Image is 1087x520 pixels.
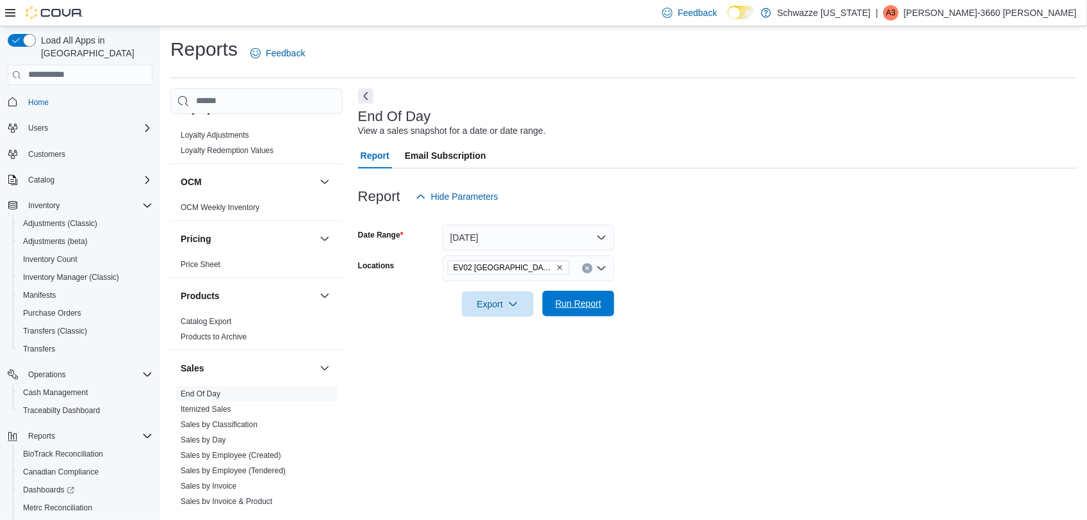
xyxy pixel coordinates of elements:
[181,466,286,475] a: Sales by Employee (Tendered)
[23,428,60,444] button: Reports
[18,446,152,462] span: BioTrack Reconciliation
[405,143,486,168] span: Email Subscription
[181,435,226,444] a: Sales by Day
[23,326,87,336] span: Transfers (Classic)
[23,467,99,477] span: Canadian Compliance
[28,149,65,159] span: Customers
[181,419,257,430] span: Sales by Classification
[181,496,272,507] span: Sales by Invoice & Product
[18,216,152,231] span: Adjustments (Classic)
[266,47,305,60] span: Feedback
[18,270,152,285] span: Inventory Manager (Classic)
[23,254,78,264] span: Inventory Count
[181,420,257,429] a: Sales by Classification
[876,5,878,20] p: |
[181,497,272,506] a: Sales by Invoice & Product
[181,466,286,476] span: Sales by Employee (Tendered)
[431,190,498,203] span: Hide Parameters
[904,5,1077,20] p: [PERSON_NAME]-3660 [PERSON_NAME]
[170,257,343,277] div: Pricing
[18,482,152,498] span: Dashboards
[13,340,158,358] button: Transfers
[23,198,152,213] span: Inventory
[556,264,564,272] button: Remove EV02 Far NE Heights from selection in this group
[245,40,310,66] a: Feedback
[778,5,871,20] p: Schwazze [US_STATE]
[448,261,569,275] span: EV02 Far NE Heights
[18,341,60,357] a: Transfers
[170,37,238,62] h1: Reports
[13,322,158,340] button: Transfers (Classic)
[181,146,274,155] a: Loyalty Redemption Values
[23,405,100,416] span: Traceabilty Dashboard
[181,362,315,375] button: Sales
[13,481,158,499] a: Dashboards
[181,481,236,491] span: Sales by Invoice
[23,367,152,382] span: Operations
[3,366,158,384] button: Operations
[18,464,152,480] span: Canadian Compliance
[23,503,92,513] span: Metrc Reconciliation
[181,232,211,245] h3: Pricing
[18,252,152,267] span: Inventory Count
[317,361,332,376] button: Sales
[18,252,83,267] a: Inventory Count
[23,94,152,110] span: Home
[181,435,226,445] span: Sales by Day
[181,232,315,245] button: Pricing
[317,288,332,304] button: Products
[23,120,152,136] span: Users
[181,289,315,302] button: Products
[181,317,231,326] a: Catalog Export
[28,370,66,380] span: Operations
[18,482,79,498] a: Dashboards
[170,314,343,350] div: Products
[883,5,899,20] div: Angelica-3660 Ortiz
[596,263,607,273] button: Open list of options
[13,499,158,517] button: Metrc Reconciliation
[23,272,119,282] span: Inventory Manager (Classic)
[13,402,158,419] button: Traceabilty Dashboard
[18,500,97,516] a: Metrc Reconciliation
[18,234,93,249] a: Adjustments (beta)
[181,332,247,342] span: Products to Archive
[181,482,236,491] a: Sales by Invoice
[18,464,104,480] a: Canadian Compliance
[543,291,614,316] button: Run Report
[13,384,158,402] button: Cash Management
[181,389,220,399] span: End Of Day
[36,34,152,60] span: Load All Apps in [GEOGRAPHIC_DATA]
[23,308,81,318] span: Purchase Orders
[3,93,158,111] button: Home
[3,197,158,215] button: Inventory
[23,146,152,162] span: Customers
[3,427,158,445] button: Reports
[23,344,55,354] span: Transfers
[358,109,431,124] h3: End Of Day
[181,316,231,327] span: Catalog Export
[317,231,332,247] button: Pricing
[470,291,526,317] span: Export
[28,123,48,133] span: Users
[13,215,158,232] button: Adjustments (Classic)
[18,305,86,321] a: Purchase Orders
[23,485,74,495] span: Dashboards
[181,131,249,140] a: Loyalty Adjustments
[181,175,202,188] h3: OCM
[13,304,158,322] button: Purchase Orders
[28,97,49,108] span: Home
[181,404,231,414] span: Itemized Sales
[317,174,332,190] button: OCM
[454,261,553,274] span: EV02 [GEOGRAPHIC_DATA]
[18,288,152,303] span: Manifests
[13,268,158,286] button: Inventory Manager (Classic)
[181,130,249,140] span: Loyalty Adjustments
[3,171,158,189] button: Catalog
[13,463,158,481] button: Canadian Compliance
[18,288,61,303] a: Manifests
[181,260,220,269] a: Price Sheet
[181,451,281,460] a: Sales by Employee (Created)
[411,184,503,209] button: Hide Parameters
[358,261,395,271] label: Locations
[23,367,71,382] button: Operations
